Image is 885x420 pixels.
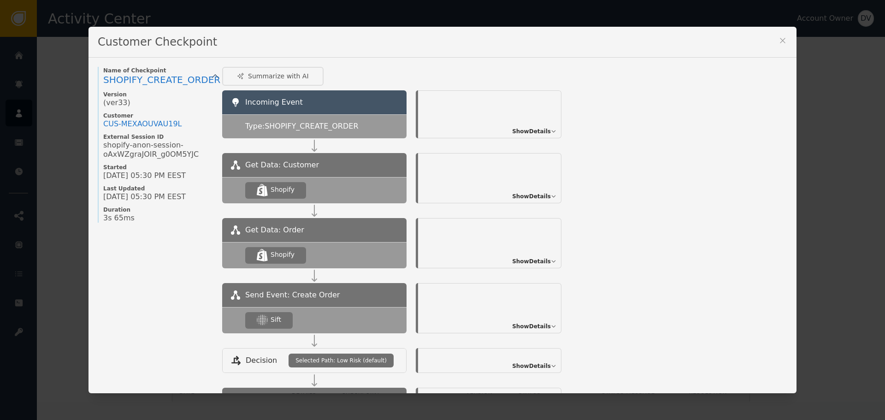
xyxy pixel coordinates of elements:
span: Duration [103,206,213,213]
span: shopify-anon-session-oAxWZgraJOIR_g0OM5YJC [103,141,213,159]
button: Summarize with AI [222,67,324,86]
span: (ver 33 ) [103,98,130,107]
span: [DATE] 05:30 PM EEST [103,192,186,201]
span: 3s 65ms [103,213,135,223]
span: Name of Checkpoint [103,67,213,74]
span: SHOPIFY_CREATE_ORDER [103,74,220,85]
span: Started [103,164,213,171]
div: Sift [271,315,281,325]
span: Show Details [512,362,551,370]
a: CUS-MEXAOUVAU19L [103,119,182,129]
div: Shopify [271,185,295,195]
div: Customer Checkpoint [88,27,796,58]
span: Show Details [512,192,551,201]
span: Incoming Event [245,98,303,106]
span: Version [103,91,213,98]
span: [DATE] 05:30 PM EEST [103,171,186,180]
span: External Session ID [103,133,213,141]
span: Customer [103,112,213,119]
span: Type: SHOPIFY_CREATE_ORDER [245,121,359,132]
span: Show Details [512,322,551,331]
div: Shopify [271,250,295,260]
span: Selected Path: Low Risk (default) [295,356,387,365]
div: Summarize with AI [237,71,309,81]
a: SHOPIFY_CREATE_ORDER [103,74,213,86]
span: Get Data: Customer [245,160,319,171]
span: Get Data: Order [245,225,304,236]
div: CUS- MEXAOUVAU19L [103,119,182,129]
span: Decision [246,355,277,366]
span: Last Updated [103,185,213,192]
span: Show Details [512,257,551,266]
span: Show Details [512,127,551,136]
span: Send Event: Create Order [245,290,340,301]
